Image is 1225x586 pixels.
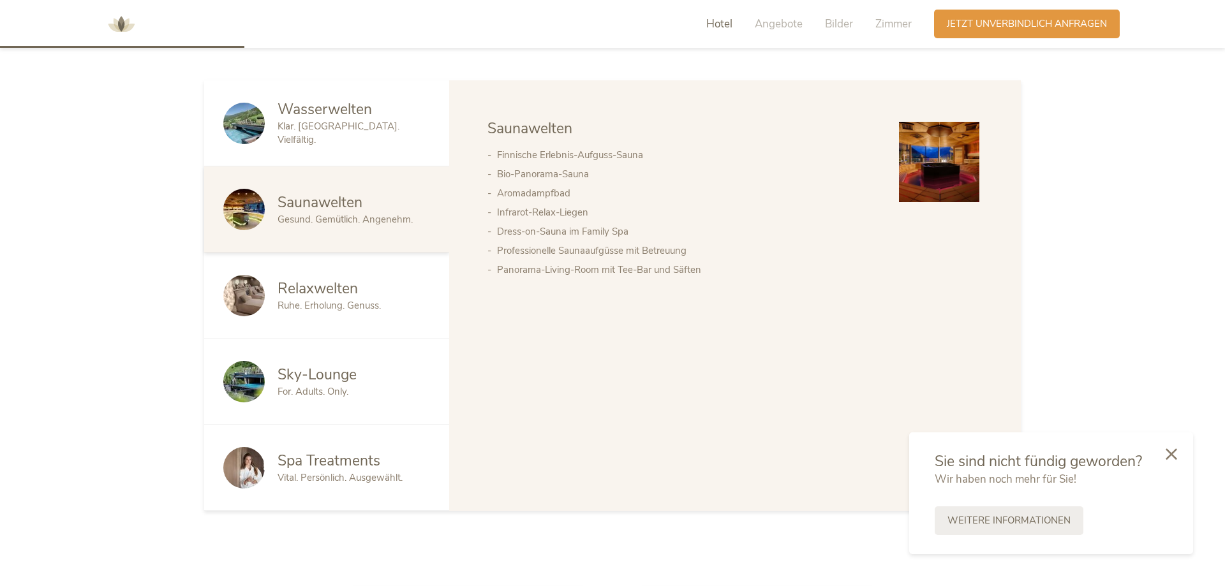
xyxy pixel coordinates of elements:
span: Saunawelten [278,193,362,212]
span: Ruhe. Erholung. Genuss. [278,299,381,312]
span: Sky-Lounge [278,365,357,385]
span: Weitere Informationen [947,514,1071,527]
span: Angebote [755,17,803,31]
span: Gesund. Gemütlich. Angenehm. [278,213,413,226]
li: Infrarot-Relax-Liegen [497,203,787,222]
span: Wasserwelten [278,99,372,119]
span: Saunawelten [487,119,572,138]
span: Zimmer [875,17,912,31]
li: Aromadampfbad [497,184,787,203]
span: Klar. [GEOGRAPHIC_DATA]. Vielfältig. [278,120,399,146]
span: Bilder [825,17,853,31]
li: Panorama-Living-Room mit Tee-Bar und Säften [497,260,787,279]
span: For. Adults. Only. [278,385,348,398]
span: Wir haben noch mehr für Sie! [935,472,1076,487]
span: Jetzt unverbindlich anfragen [947,17,1107,31]
img: AMONTI & LUNARIS Wellnessresort [102,5,140,43]
span: Spa Treatments [278,451,380,471]
a: AMONTI & LUNARIS Wellnessresort [102,19,140,28]
span: Hotel [706,17,732,31]
span: Relaxwelten [278,279,358,298]
li: Professionelle Saunaaufgüsse mit Betreuung [497,241,787,260]
li: Dress-on-Sauna im Family Spa [497,222,787,241]
a: Weitere Informationen [935,506,1083,535]
span: Sie sind nicht fündig geworden? [935,451,1142,471]
li: Bio-Panorama-Sauna [497,165,787,184]
span: Vital. Persönlich. Ausgewählt. [278,471,403,484]
li: Finnische Erlebnis-Aufguss-Sauna [497,145,787,165]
